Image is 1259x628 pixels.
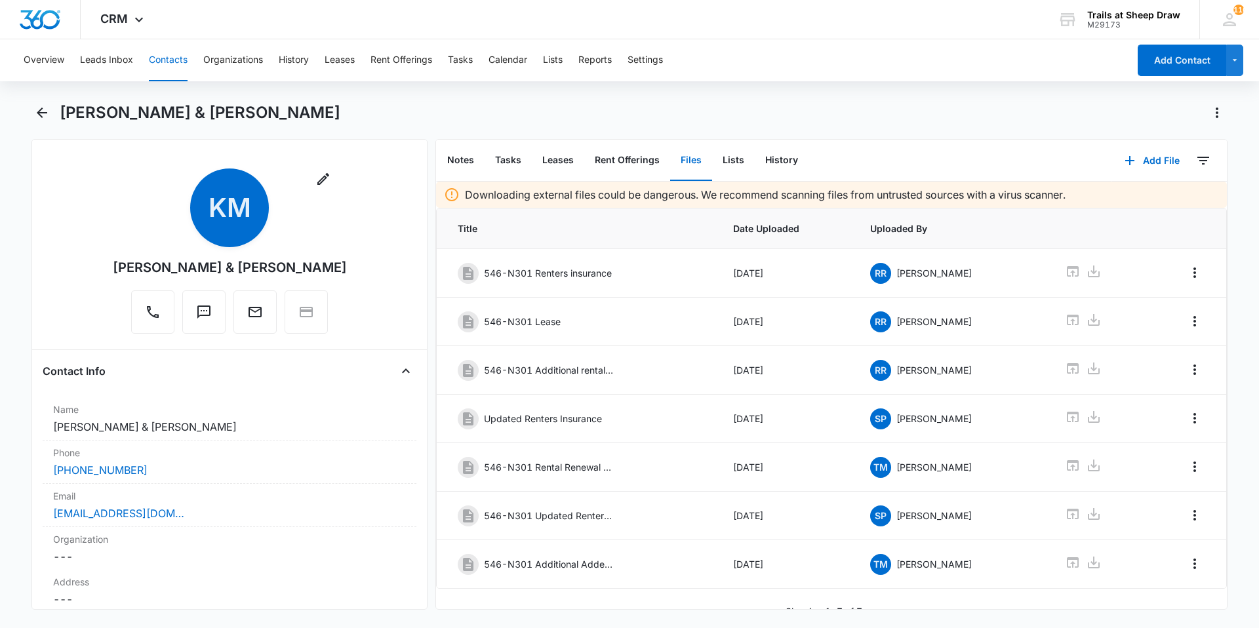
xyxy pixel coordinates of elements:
[53,419,406,435] dd: [PERSON_NAME] & [PERSON_NAME]
[279,39,309,81] button: History
[53,591,406,607] dd: ---
[43,527,416,570] div: Organization---
[484,266,612,280] p: 546-N301 Renters insurance
[717,492,855,540] td: [DATE]
[896,315,972,328] p: [PERSON_NAME]
[203,39,263,81] button: Organizations
[24,39,64,81] button: Overview
[53,489,406,503] label: Email
[786,604,862,618] p: Showing 1-7 of 7
[717,346,855,395] td: [DATE]
[1087,10,1180,20] div: account name
[100,12,128,26] span: CRM
[584,140,670,181] button: Rent Offerings
[53,446,406,460] label: Phone
[1184,311,1205,332] button: Overflow Menu
[53,402,406,416] label: Name
[717,298,855,346] td: [DATE]
[733,222,839,235] span: Date Uploaded
[532,140,584,181] button: Leases
[43,484,416,527] div: Email[EMAIL_ADDRESS][DOMAIN_NAME]
[149,39,188,81] button: Contacts
[484,509,615,522] p: 546-N301 Updated Renters Insurance
[465,187,1066,203] p: Downloading external files could be dangerous. We recommend scanning files from untrusted sources...
[870,408,891,429] span: SP
[182,290,226,334] button: Text
[670,140,712,181] button: Files
[1184,408,1205,429] button: Overflow Menu
[182,311,226,322] a: Text
[870,222,1033,235] span: Uploaded By
[484,315,561,328] p: 546-N301 Lease
[717,395,855,443] td: [DATE]
[1087,20,1180,29] div: account id
[896,363,972,377] p: [PERSON_NAME]
[870,554,891,575] span: TM
[484,412,602,425] p: Updated Renters Insurance
[437,140,485,181] button: Notes
[755,140,809,181] button: History
[53,549,406,564] dd: ---
[1184,553,1205,574] button: Overflow Menu
[43,441,416,484] div: Phone[PHONE_NUMBER]
[43,363,106,379] h4: Contact Info
[53,505,184,521] a: [EMAIL_ADDRESS][DOMAIN_NAME]
[190,168,269,247] span: KM
[31,102,52,123] button: Back
[395,361,416,382] button: Close
[80,39,133,81] button: Leads Inbox
[131,311,174,322] a: Call
[896,509,972,522] p: [PERSON_NAME]
[325,39,355,81] button: Leases
[896,557,972,571] p: [PERSON_NAME]
[113,258,347,277] div: [PERSON_NAME] & [PERSON_NAME]
[717,249,855,298] td: [DATE]
[870,311,891,332] span: RR
[896,266,972,280] p: [PERSON_NAME]
[870,457,891,478] span: TM
[53,532,406,546] label: Organization
[1138,45,1226,76] button: Add Contact
[628,39,663,81] button: Settings
[1184,505,1205,526] button: Overflow Menu
[370,39,432,81] button: Rent Offerings
[1193,150,1214,171] button: Filters
[1233,5,1244,15] div: notifications count
[484,363,615,377] p: 546-N301 Additional rentals addendum
[484,460,615,474] p: 546-N301 Rental Renewal Agreement
[1184,359,1205,380] button: Overflow Menu
[717,443,855,492] td: [DATE]
[53,462,148,478] a: [PHONE_NUMBER]
[1207,102,1228,123] button: Actions
[53,575,406,589] label: Address
[233,311,277,322] a: Email
[717,540,855,589] td: [DATE]
[233,290,277,334] button: Email
[448,39,473,81] button: Tasks
[458,222,702,235] span: Title
[485,140,532,181] button: Tasks
[896,460,972,474] p: [PERSON_NAME]
[578,39,612,81] button: Reports
[870,505,891,526] span: SP
[1184,456,1205,477] button: Overflow Menu
[43,397,416,441] div: Name[PERSON_NAME] & [PERSON_NAME]
[1111,145,1193,176] button: Add File
[484,557,615,571] p: 546-N301 Additional Addendum.pdf
[1233,5,1244,15] span: 110
[60,103,340,123] h1: [PERSON_NAME] & [PERSON_NAME]
[870,263,891,284] span: RR
[712,140,755,181] button: Lists
[543,39,563,81] button: Lists
[870,360,891,381] span: RR
[43,570,416,613] div: Address---
[131,290,174,334] button: Call
[489,39,527,81] button: Calendar
[1184,262,1205,283] button: Overflow Menu
[896,412,972,425] p: [PERSON_NAME]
